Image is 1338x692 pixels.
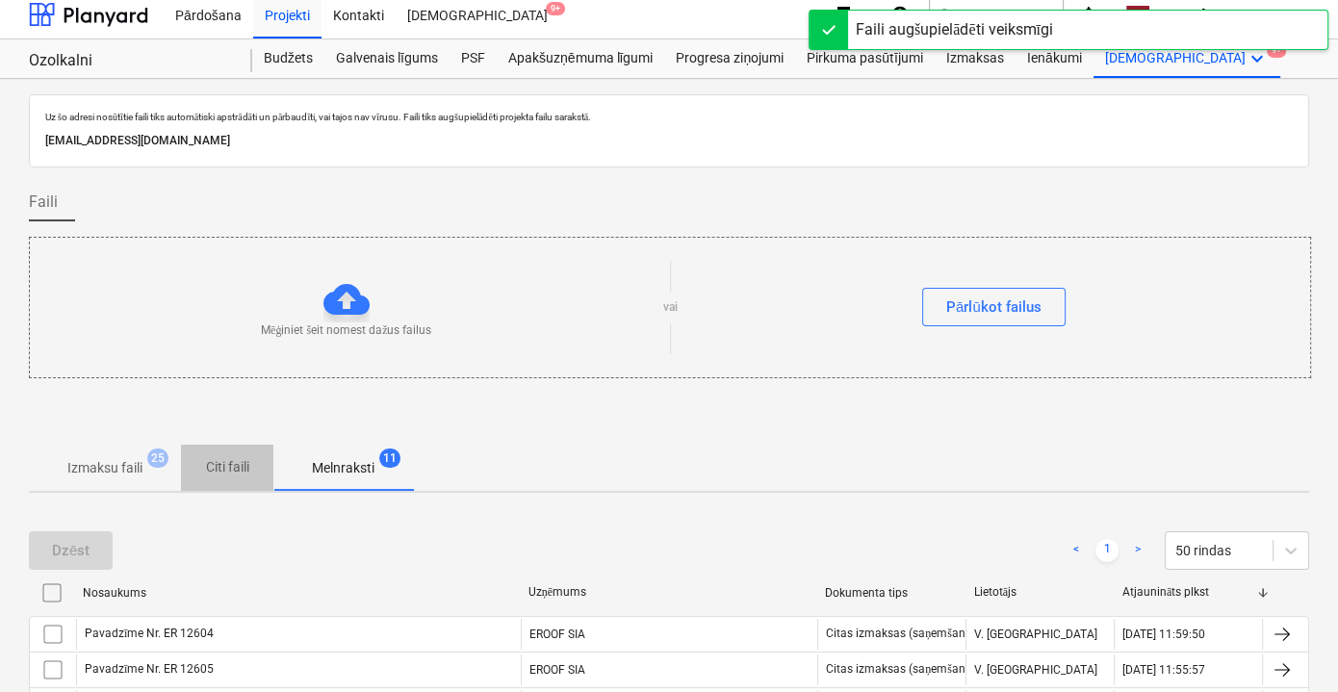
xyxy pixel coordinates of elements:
[1122,663,1205,677] div: [DATE] 11:55:57
[261,322,431,339] p: Mēģiniet šeit nomest dažus failus
[29,237,1311,378] div: Mēģiniet šeit nomest dažus failusvaiPārlūkot failus
[1095,539,1119,562] a: Page 1 is your current page
[324,39,450,78] a: Galvenais līgums
[379,449,400,468] span: 11
[312,458,374,478] p: Melnraksti
[1122,585,1255,600] div: Atjaunināts plkst
[664,39,795,78] a: Progresa ziņojumi
[1016,39,1094,78] a: Ienākumi
[147,449,168,468] span: 25
[45,131,1293,151] p: [EMAIL_ADDRESS][DOMAIN_NAME]
[252,39,324,78] a: Budžets
[965,654,1114,685] div: V. [GEOGRAPHIC_DATA]
[795,39,935,78] a: Pirkuma pasūtījumi
[546,2,565,15] span: 9+
[83,586,513,600] div: Nosaukums
[85,627,214,641] div: Pavadzīme Nr. ER 12604
[826,627,1031,641] div: Citas izmaksas (saņemšana, darbs utt.)
[1126,539,1149,562] a: Next page
[521,654,817,685] div: EROOF SIA
[1065,539,1088,562] a: Previous page
[29,51,229,71] div: Ozolkalni
[663,299,678,316] p: vai
[497,39,664,78] a: Apakšuzņēmuma līgumi
[946,295,1042,320] div: Pārlūkot failus
[85,662,214,677] div: Pavadzīme Nr. ER 12605
[922,288,1066,326] button: Pārlūkot failus
[528,585,811,600] div: Uzņēmums
[1267,44,1286,58] span: 9+
[45,111,1293,123] p: Uz šo adresi nosūtītie faili tiks automātiski apstrādāti un pārbaudīti, vai tajos nav vīrusu. Fai...
[67,458,142,478] p: Izmaksu faili
[825,586,958,600] div: Dokumenta tips
[826,662,1031,677] div: Citas izmaksas (saņemšana, darbs utt.)
[974,585,1107,600] div: Lietotājs
[1246,47,1269,70] i: keyboard_arrow_down
[204,457,250,477] p: Citi faili
[856,18,1053,41] div: Faili augšupielādēti veiksmīgi
[521,619,817,650] div: EROOF SIA
[1094,39,1280,78] div: [DEMOGRAPHIC_DATA]
[1122,628,1205,641] div: [DATE] 11:59:50
[450,39,497,78] a: PSF
[29,191,58,214] span: Faili
[935,39,1016,78] a: Izmaksas
[965,619,1114,650] div: V. [GEOGRAPHIC_DATA]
